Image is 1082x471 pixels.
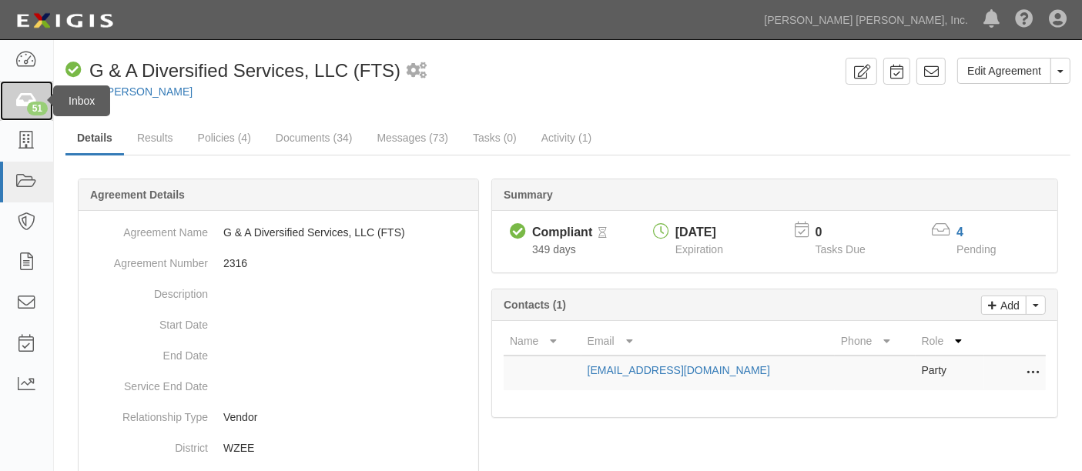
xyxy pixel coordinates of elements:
[264,122,364,153] a: Documents (34)
[956,225,963,239] a: 4
[997,296,1020,314] p: Add
[816,224,885,242] p: 0
[85,371,208,394] dt: Service End Date
[675,243,723,256] span: Expiration
[461,122,528,153] a: Tasks (0)
[407,63,427,79] i: 1 scheduled workflow
[510,224,526,240] i: Compliant
[957,58,1051,84] a: Edit Agreement
[756,5,976,35] a: [PERSON_NAME] [PERSON_NAME], Inc.
[85,248,208,271] dt: Agreement Number
[981,296,1027,315] a: Add
[916,327,984,356] th: Role
[956,243,996,256] span: Pending
[675,224,723,242] div: [DATE]
[85,217,472,248] dd: G & A Diversified Services, LLC (FTS)
[532,243,576,256] span: Since 10/23/2024
[916,356,984,390] td: Party
[532,224,592,242] div: Compliant
[530,122,603,153] a: Activity (1)
[588,364,770,376] a: [EMAIL_ADDRESS][DOMAIN_NAME]
[85,340,208,363] dt: End Date
[504,189,553,201] b: Summary
[85,309,208,332] dt: Start Date
[1015,11,1033,29] i: Help Center - Complianz
[65,122,124,155] a: Details
[12,7,118,35] img: logo-5460c22ac91f19d4615b14bd174203de0afe785f0fc80cf4dbbc73dc1793850b.png
[85,279,208,302] dt: Description
[85,402,208,425] dt: Relationship Type
[65,58,400,84] div: G & A Diversified Services, LLC (FTS)
[104,85,193,98] a: [PERSON_NAME]
[598,228,607,239] i: Pending Review
[89,60,400,81] span: G & A Diversified Services, LLC (FTS)
[581,327,835,356] th: Email
[53,85,110,116] div: Inbox
[90,189,185,201] b: Agreement Details
[186,122,263,153] a: Policies (4)
[85,433,208,456] dt: District
[504,327,581,356] th: Name
[85,217,208,240] dt: Agreement Name
[223,440,472,456] p: WZEE
[65,62,82,78] i: Compliant
[816,243,866,256] span: Tasks Due
[27,102,48,115] div: 51
[85,248,472,279] dd: 2316
[365,122,460,153] a: Messages (73)
[85,402,472,433] dd: Vendor
[126,122,185,153] a: Results
[835,327,916,356] th: Phone
[504,299,566,311] b: Contacts (1)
